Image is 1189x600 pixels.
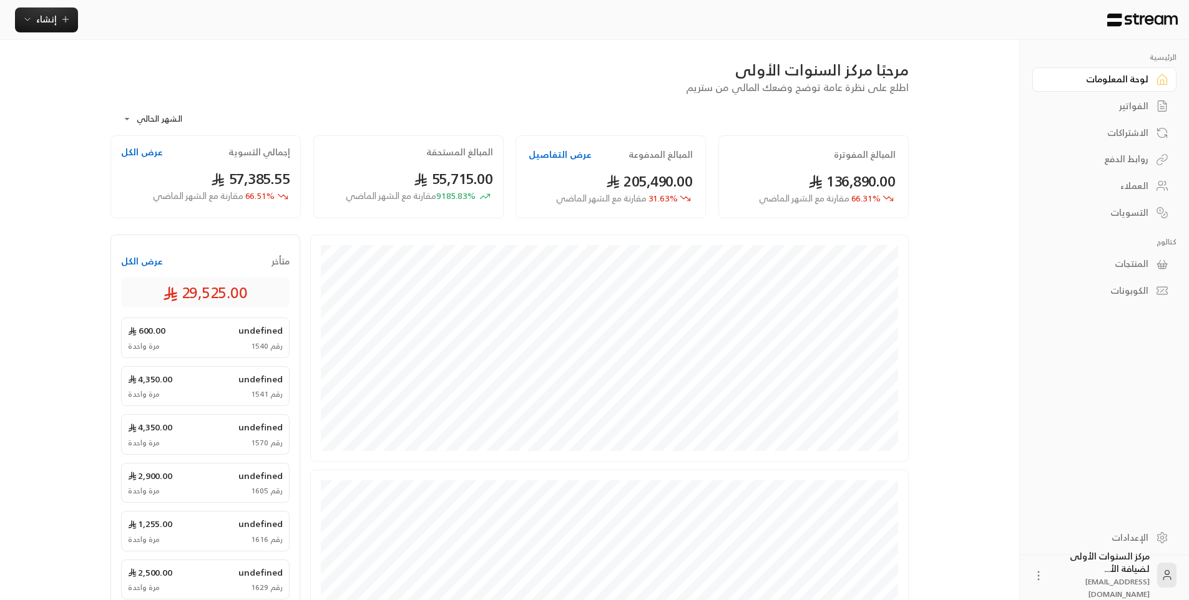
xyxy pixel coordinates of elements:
span: 2,500.00 [128,566,172,579]
span: مرة واحدة [128,535,160,544]
div: مرحبًا مركز السنوات الأولى [110,60,909,80]
span: مرة واحدة [128,583,160,593]
span: إنشاء [36,11,57,27]
div: المنتجات [1048,258,1148,270]
div: الفواتير [1048,100,1148,112]
span: مرة واحدة [128,389,160,399]
span: مقارنة مع الشهر الماضي [153,188,243,203]
h2: المبالغ المدفوعة [629,148,693,161]
span: 55,715.00 [414,166,493,191]
span: مرة واحدة [128,486,160,496]
h2: إجمالي التسوية [228,146,290,158]
span: رقم 1540 [251,341,283,351]
button: عرض الكل [121,255,163,268]
span: undefined [238,373,283,385]
span: 4,350.00 [128,421,172,433]
div: العملاء [1048,180,1148,192]
span: رقم 1541 [251,389,283,399]
span: 29,525.00 [163,283,248,302]
p: كتالوج [1032,237,1177,247]
span: 4,350.00 [128,373,172,385]
span: مقارنة مع الشهر الماضي [759,190,849,206]
a: روابط الدفع [1032,147,1177,172]
span: 136,890.00 [808,168,896,194]
span: رقم 1616 [251,535,283,544]
span: 600.00 [128,324,165,337]
span: مقارنة مع الشهر الماضي [556,190,647,206]
span: 9185.83 % [346,190,476,203]
span: رقم 1629 [251,583,283,593]
div: مركز السنوات الأولى لضيافة الأ... [1052,550,1150,600]
span: 66.51 % [153,190,275,203]
span: 205,490.00 [606,168,693,194]
h2: المبالغ المستحقة [426,146,493,158]
span: 66.31 % [759,192,881,205]
span: undefined [238,421,283,433]
span: undefined [238,470,283,482]
div: الاشتراكات [1048,127,1148,139]
span: مرة واحدة [128,341,160,351]
h2: المبالغ المفوترة [834,148,896,161]
p: الرئيسية [1032,52,1177,62]
span: 31.63 % [556,192,678,205]
span: اطلع على نظرة عامة توضح وضعك المالي من ستريم [686,79,909,96]
span: undefined [238,324,283,337]
span: 57,385.55 [211,166,290,191]
a: الفواتير [1032,94,1177,119]
div: الكوبونات [1048,284,1148,297]
a: الإعدادات [1032,525,1177,549]
a: العملاء [1032,174,1177,198]
span: رقم 1570 [251,438,283,448]
a: الكوبونات [1032,279,1177,303]
span: مقارنة مع الشهر الماضي [346,188,436,203]
div: الإعدادات [1048,531,1148,544]
button: عرض الكل [121,146,163,158]
a: الاشتراكات [1032,120,1177,145]
span: مرة واحدة [128,438,160,448]
a: التسويات [1032,200,1177,225]
div: لوحة المعلومات [1048,73,1148,85]
span: undefined [238,566,283,579]
div: روابط الدفع [1048,153,1148,165]
div: التسويات [1048,206,1148,219]
span: 2,900.00 [128,470,172,482]
a: لوحة المعلومات [1032,67,1177,92]
span: 1,255.00 [128,518,172,530]
img: Logo [1106,13,1179,27]
span: متأخر [272,255,290,268]
button: عرض التفاصيل [529,148,592,161]
a: المنتجات [1032,252,1177,276]
span: رقم 1605 [251,486,283,496]
span: undefined [238,518,283,530]
div: الشهر الحالي [117,103,210,135]
button: إنشاء [15,7,78,32]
